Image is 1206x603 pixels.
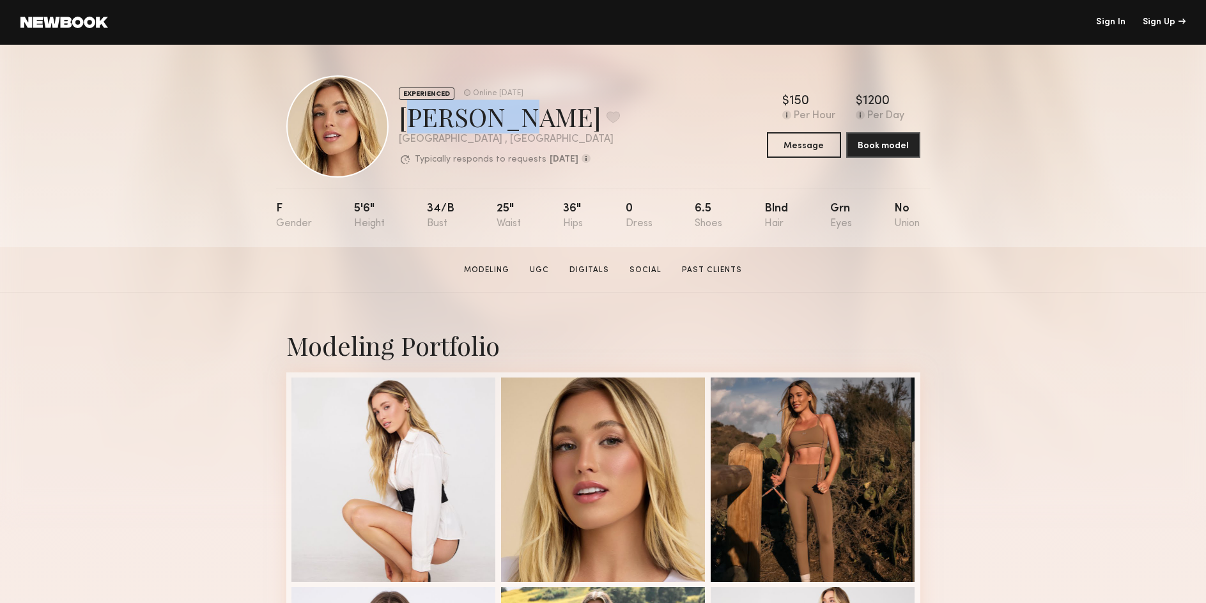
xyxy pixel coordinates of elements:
button: Message [767,132,841,158]
div: Online [DATE] [473,89,523,98]
a: Sign In [1096,18,1125,27]
div: Sign Up [1143,18,1186,27]
p: Typically responds to requests [415,155,546,164]
div: 6.5 [695,203,722,229]
div: 36" [563,203,583,229]
div: Modeling Portfolio [286,328,920,362]
a: Past Clients [677,264,747,276]
div: 5'6" [354,203,385,229]
div: $ [782,95,789,108]
div: Grn [830,203,852,229]
div: F [276,203,312,229]
div: Per Hour [794,111,835,122]
a: UGC [525,264,554,276]
div: [PERSON_NAME] [399,100,620,134]
a: Modeling [459,264,514,276]
div: Per Day [867,111,904,122]
a: Digitals [564,264,614,276]
div: $ [856,95,863,108]
div: No [894,203,920,229]
div: 1200 [863,95,890,108]
div: 25" [497,203,521,229]
div: Blnd [764,203,788,229]
div: 150 [789,95,809,108]
div: EXPERIENCED [399,88,454,100]
b: [DATE] [550,155,578,164]
button: Book model [846,132,920,158]
div: 0 [626,203,653,229]
div: 34/b [427,203,454,229]
div: [GEOGRAPHIC_DATA] , [GEOGRAPHIC_DATA] [399,134,620,145]
a: Social [624,264,667,276]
